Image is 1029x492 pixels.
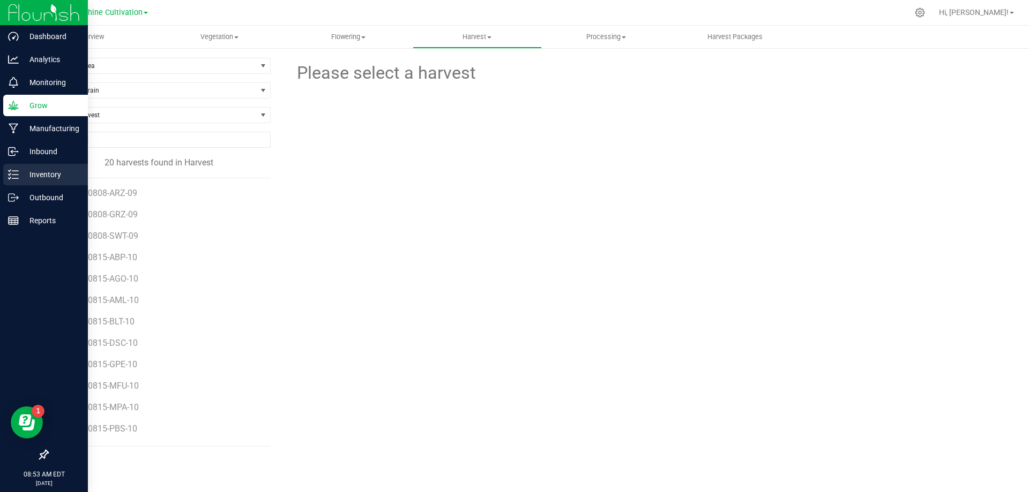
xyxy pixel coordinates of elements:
[5,479,83,487] p: [DATE]
[19,214,83,227] p: Reports
[19,53,83,66] p: Analytics
[48,58,257,73] span: Filter by area
[155,32,284,42] span: Vegetation
[65,359,137,369] span: SN-250815-GPE-10
[284,32,412,42] span: Flowering
[65,231,138,241] span: SN-250808-SWT-09
[8,215,19,226] inline-svg: Reports
[71,8,143,17] span: Sunshine Cultivation
[65,445,138,455] span: SN-250815-PGP-10
[48,83,257,98] span: Filter by Strain
[939,8,1009,17] span: Hi, [PERSON_NAME]!
[413,26,542,48] a: Harvest
[8,54,19,65] inline-svg: Analytics
[8,100,19,111] inline-svg: Grow
[257,58,270,73] span: select
[48,132,270,147] input: NO DATA FOUND
[8,192,19,203] inline-svg: Outbound
[19,30,83,43] p: Dashboard
[65,423,137,434] span: SN-250815-PBS-10
[8,31,19,42] inline-svg: Dashboard
[65,338,138,348] span: SN-250815-DSC-10
[65,381,139,391] span: SN-250815-MFU-10
[19,168,83,181] p: Inventory
[65,402,139,412] span: SN-250815-MPA-10
[19,76,83,89] p: Monitoring
[19,191,83,204] p: Outbound
[32,405,44,418] iframe: Resource center unread badge
[913,7,927,18] div: Manage settings
[65,316,135,327] span: SN-250815-BLT-10
[11,406,43,438] iframe: Resource center
[8,123,19,134] inline-svg: Manufacturing
[65,295,139,305] span: SN-250815-AML-10
[8,169,19,180] inline-svg: Inventory
[8,146,19,157] inline-svg: Inbound
[284,26,413,48] a: Flowering
[19,122,83,135] p: Manufacturing
[670,26,800,48] a: Harvest Packages
[26,26,155,48] a: Overview
[19,145,83,158] p: Inbound
[19,99,83,112] p: Grow
[65,188,137,198] span: SN-250808-ARZ-09
[542,32,670,42] span: Processing
[62,32,118,42] span: Overview
[542,26,671,48] a: Processing
[295,60,476,86] span: Please select a harvest
[413,32,541,42] span: Harvest
[65,209,138,219] span: SN-250808-GRZ-09
[693,32,777,42] span: Harvest Packages
[8,77,19,88] inline-svg: Monitoring
[5,470,83,479] p: 08:53 AM EDT
[65,274,138,284] span: SN-250815-AGO-10
[48,108,257,123] span: Find a Harvest
[155,26,284,48] a: Vegetation
[65,252,137,262] span: SN-250815-ABP-10
[47,156,271,169] div: 20 harvests found in Harvest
